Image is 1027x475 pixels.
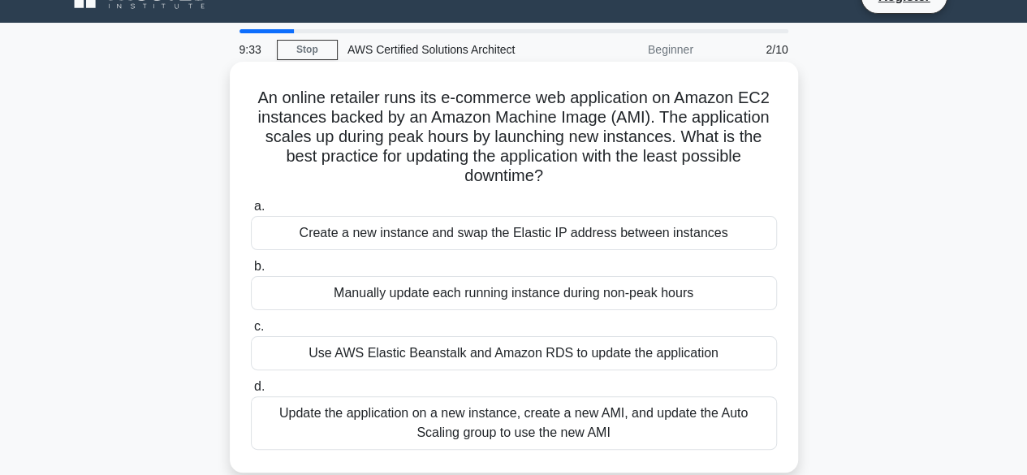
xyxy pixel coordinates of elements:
h5: An online retailer runs its e-commerce web application on Amazon EC2 instances backed by an Amazo... [249,88,779,187]
div: Beginner [561,33,703,66]
div: 2/10 [703,33,798,66]
span: b. [254,259,265,273]
div: Use AWS Elastic Beanstalk and Amazon RDS to update the application [251,336,777,370]
span: c. [254,319,264,333]
div: Update the application on a new instance, create a new AMI, and update the Auto Scaling group to ... [251,396,777,450]
div: AWS Certified Solutions Architect [338,33,561,66]
a: Stop [277,40,338,60]
div: 9:33 [230,33,277,66]
span: d. [254,379,265,393]
div: Manually update each running instance during non-peak hours [251,276,777,310]
span: a. [254,199,265,213]
div: Create a new instance and swap the Elastic IP address between instances [251,216,777,250]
